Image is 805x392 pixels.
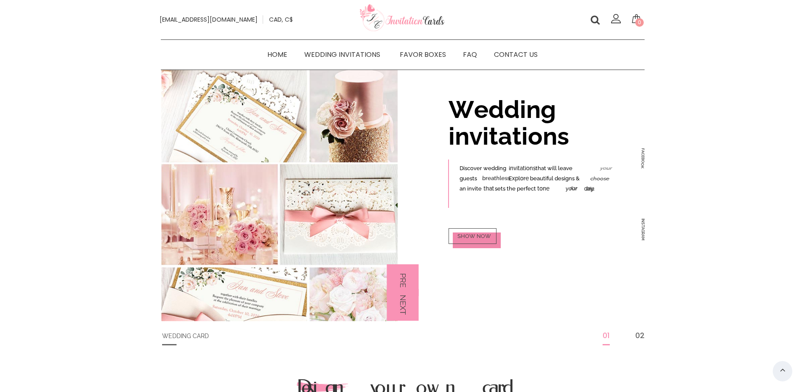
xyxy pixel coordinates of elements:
div: S [457,233,460,239]
div: a [489,184,492,194]
div: r [608,165,614,172]
a: Login/register [609,17,623,25]
div: s [603,174,607,183]
div: n [543,184,546,194]
div: i [520,96,526,123]
div: c [467,163,470,174]
div: d [495,163,498,174]
a: Contact Us [485,48,546,61]
div: e [466,174,470,184]
div: o [596,174,601,183]
div: s [507,174,510,183]
a: FAQ [454,48,485,61]
div: e [533,174,537,184]
div: t [536,163,538,174]
div: a [491,174,494,183]
div: e [477,163,480,174]
div: c [589,174,594,183]
div: g [565,174,569,184]
div: y [590,184,594,193]
div: a [519,163,523,174]
a: Favor Boxes [391,48,454,61]
div: N [476,233,480,239]
div: g [503,163,506,174]
div: a [587,184,591,193]
div: n [463,184,466,194]
div: h [485,184,489,194]
div: E [508,174,512,184]
div: c [531,184,534,194]
div: O [480,233,485,239]
div: o [568,184,572,193]
div: d [488,96,504,123]
div: r [575,184,578,193]
div: i [449,123,455,149]
div: n [569,174,572,184]
div: v [566,163,569,174]
div: e [488,163,491,174]
div: r [480,163,482,174]
div: n [468,184,472,194]
div: a [498,123,512,149]
div: e [520,184,524,194]
div: h [538,163,541,174]
div: o [528,123,543,149]
div: t [492,184,494,194]
div: r [574,185,579,193]
div: e [546,184,550,194]
div: l [555,163,557,174]
span: 02 [635,329,645,345]
a: 0 [629,11,644,28]
div: i [482,123,489,149]
img: Invitationcards [360,4,445,32]
div: i [552,163,553,174]
div: w [547,163,552,174]
span: 01 [603,329,610,346]
div: x [512,174,515,184]
div: t [517,163,520,174]
div: D [460,163,463,174]
div: o [601,165,609,172]
div: a [563,163,566,174]
div: e [501,174,505,183]
div: d [504,96,520,123]
div: i [463,163,465,174]
div: e [569,163,572,174]
div: W [449,96,474,123]
div: n [499,163,503,174]
div: i [467,184,468,194]
div: e [512,184,516,194]
div: t [489,123,498,149]
div: & [576,174,580,184]
div: y [598,165,605,172]
div: o [526,163,530,174]
div: l [552,174,553,184]
div: t [543,174,545,184]
div: e [497,184,501,194]
div: u [571,184,575,193]
div: n [529,163,533,174]
div: o [539,184,543,194]
div: s [474,174,477,184]
div: e [478,184,482,194]
div: i [508,163,510,174]
div: r [524,184,526,194]
div: g [541,96,556,123]
div: e [525,174,529,184]
div: v [474,163,477,174]
div: f [526,184,527,194]
div: e [474,96,488,123]
div: t [537,184,539,194]
div: f [547,174,548,184]
a: FACEBOOK [637,148,646,152]
div: w [483,163,488,174]
div: i [545,174,547,184]
div: W [485,233,491,239]
div: t [512,123,522,149]
div: t [522,163,525,174]
a: Home [259,48,296,61]
div: h [509,184,512,194]
div: i [564,174,565,184]
div: u [540,174,543,184]
div: t [544,163,546,174]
